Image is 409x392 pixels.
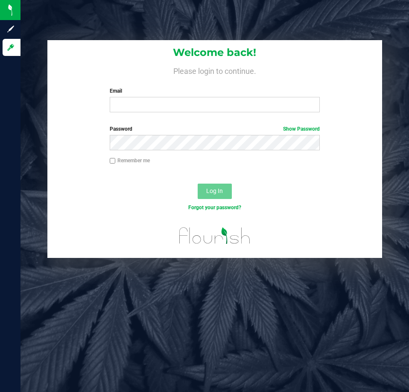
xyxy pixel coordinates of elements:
label: Email [110,87,320,95]
label: Remember me [110,157,150,164]
span: Log In [206,187,223,194]
a: Show Password [283,126,320,132]
img: flourish_logo.svg [173,220,257,251]
span: Password [110,126,132,132]
inline-svg: Sign up [6,25,15,33]
inline-svg: Log in [6,43,15,52]
h4: Please login to continue. [47,65,382,75]
input: Remember me [110,158,116,164]
a: Forgot your password? [188,205,241,211]
button: Log In [198,184,232,199]
h1: Welcome back! [47,47,382,58]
